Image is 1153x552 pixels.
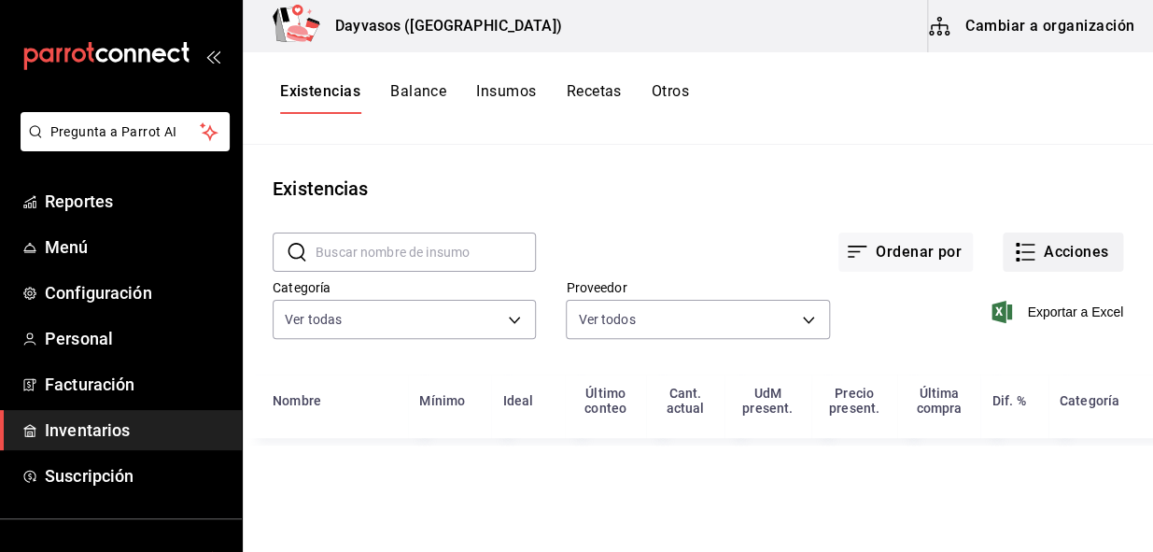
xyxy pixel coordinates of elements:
[1060,393,1119,408] div: Categoría
[736,386,800,416] div: UdM present.
[205,49,220,64] button: open_drawer_menu
[316,234,536,271] input: Buscar nombre de insumo
[21,112,230,151] button: Pregunta a Parrot AI
[285,310,342,329] span: Ver todas
[652,82,689,114] button: Otros
[419,393,465,408] div: Mínimo
[45,326,227,351] span: Personal
[273,281,536,294] label: Categoría
[45,418,227,443] span: Inventarios
[823,386,887,416] div: Precio present.
[320,15,562,37] h3: Dayvasos ([GEOGRAPHIC_DATA])
[657,386,713,416] div: Cant. actual
[50,122,201,142] span: Pregunta a Parrot AI
[995,301,1123,323] button: Exportar a Excel
[273,175,368,203] div: Existencias
[476,82,536,114] button: Insumos
[502,393,533,408] div: Ideal
[991,393,1025,408] div: Dif. %
[578,310,635,329] span: Ver todos
[838,233,973,272] button: Ordenar por
[390,82,446,114] button: Balance
[45,280,227,305] span: Configuración
[280,82,689,114] div: navigation tabs
[280,82,360,114] button: Existencias
[45,463,227,488] span: Suscripción
[566,82,621,114] button: Recetas
[576,386,635,416] div: Último conteo
[45,372,227,397] span: Facturación
[45,234,227,260] span: Menú
[908,386,969,416] div: Última compra
[13,135,230,155] a: Pregunta a Parrot AI
[566,281,829,294] label: Proveedor
[1003,233,1123,272] button: Acciones
[273,393,321,408] div: Nombre
[45,189,227,214] span: Reportes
